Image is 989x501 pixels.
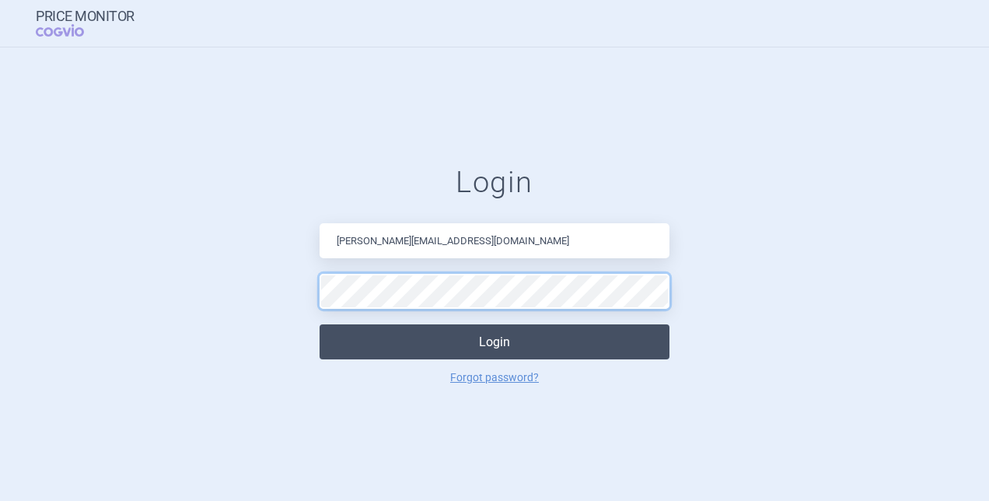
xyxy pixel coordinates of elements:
[320,165,669,201] h1: Login
[36,24,106,37] span: COGVIO
[36,9,135,24] strong: Price Monitor
[450,372,539,383] a: Forgot password?
[320,324,669,359] button: Login
[36,9,135,38] a: Price MonitorCOGVIO
[320,223,669,258] input: Email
